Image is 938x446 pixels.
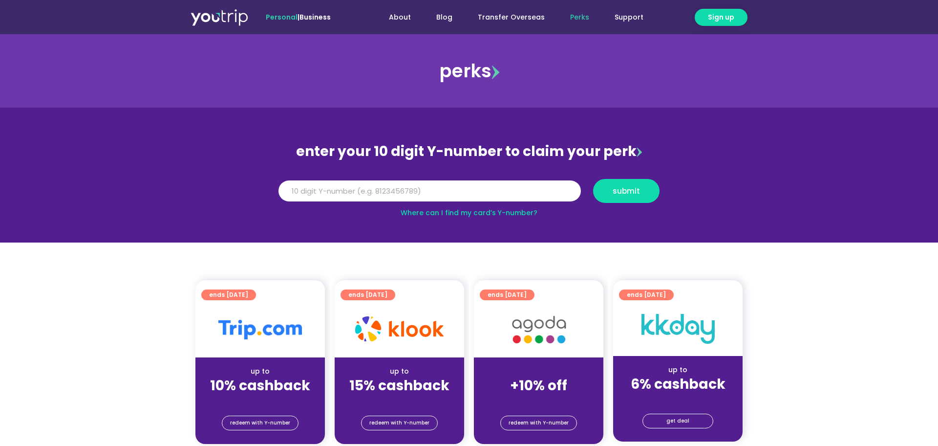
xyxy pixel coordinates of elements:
strong: 15% cashback [349,376,449,395]
a: Transfer Overseas [465,8,557,26]
span: redeem with Y-number [369,416,429,430]
a: redeem with Y-number [222,416,298,430]
div: (for stays only) [342,395,456,405]
div: up to [621,365,735,375]
div: enter your 10 digit Y-number to claim your perk [274,139,664,164]
a: get deal [642,414,713,428]
span: redeem with Y-number [230,416,290,430]
span: Personal [266,12,298,22]
span: ends [DATE] [488,290,527,300]
a: Sign up [695,9,747,26]
strong: +10% off [510,376,567,395]
span: | [266,12,331,22]
div: up to [203,366,317,377]
a: ends [DATE] [201,290,256,300]
div: (for stays only) [482,395,596,405]
button: submit [593,179,660,203]
nav: Menu [357,8,656,26]
a: redeem with Y-number [361,416,438,430]
div: (for stays only) [621,393,735,403]
span: submit [613,187,640,195]
span: up to [530,366,548,376]
div: (for stays only) [203,395,317,405]
span: get deal [666,414,689,428]
a: Where can I find my card’s Y-number? [401,208,537,218]
a: ends [DATE] [341,290,395,300]
span: redeem with Y-number [509,416,569,430]
a: Blog [424,8,465,26]
span: ends [DATE] [209,290,248,300]
form: Y Number [278,179,660,210]
a: Business [299,12,331,22]
a: redeem with Y-number [500,416,577,430]
div: up to [342,366,456,377]
span: Sign up [708,12,734,22]
strong: 10% cashback [210,376,310,395]
span: ends [DATE] [348,290,387,300]
span: ends [DATE] [627,290,666,300]
input: 10 digit Y-number (e.g. 8123456789) [278,180,581,202]
a: Perks [557,8,602,26]
a: Support [602,8,656,26]
a: ends [DATE] [480,290,534,300]
a: ends [DATE] [619,290,674,300]
a: About [376,8,424,26]
strong: 6% cashback [631,375,725,394]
